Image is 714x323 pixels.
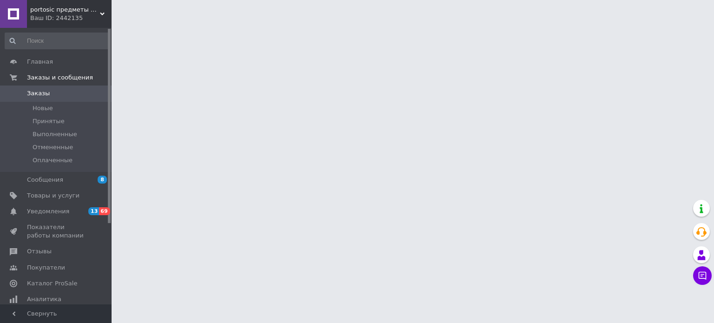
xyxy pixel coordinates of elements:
div: Ваш ID: 2442135 [30,14,112,22]
span: Оплаченные [33,156,73,165]
span: Заказы [27,89,50,98]
span: Аналитика [27,295,61,303]
span: Выполненные [33,130,77,138]
span: Уведомления [27,207,69,216]
span: Каталог ProSale [27,279,77,288]
span: Отзывы [27,247,52,256]
button: Чат с покупателем [693,266,712,285]
input: Поиск [5,33,110,49]
span: Заказы и сообщения [27,73,93,82]
span: Принятые [33,117,65,125]
span: Покупатели [27,264,65,272]
span: Отмененные [33,143,73,152]
span: portosic предметы коллекционирования [30,6,100,14]
span: 8 [98,176,107,184]
span: Новые [33,104,53,112]
span: Товары и услуги [27,191,79,200]
span: 69 [99,207,110,215]
span: 13 [88,207,99,215]
span: Главная [27,58,53,66]
span: Сообщения [27,176,63,184]
span: Показатели работы компании [27,223,86,240]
